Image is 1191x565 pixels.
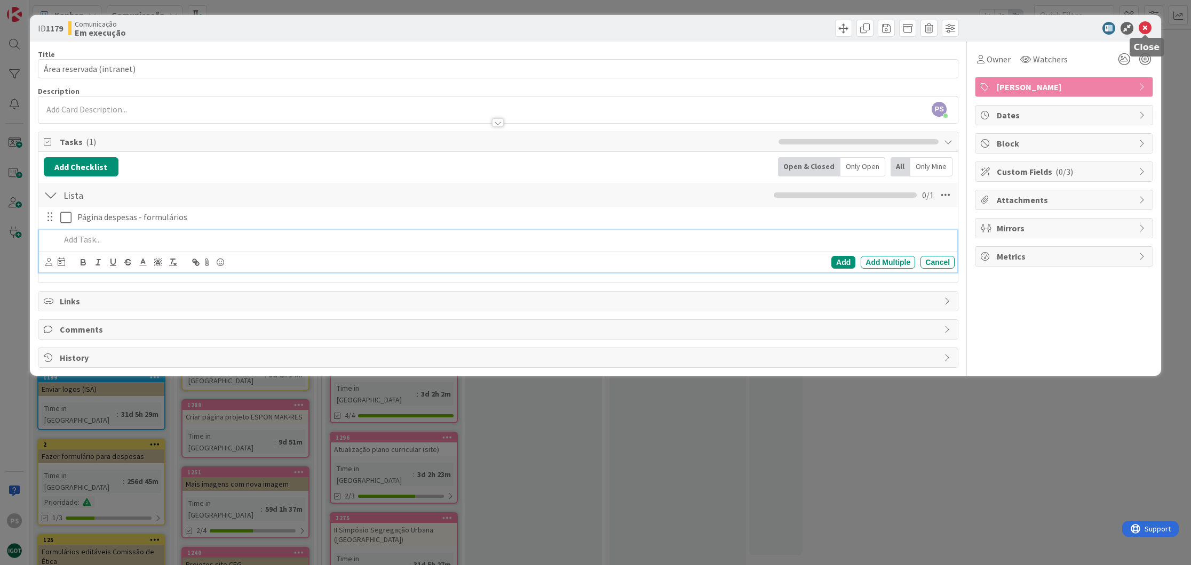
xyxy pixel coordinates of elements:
button: Add Checklist [44,157,118,176]
span: Dates [997,109,1133,122]
span: ( 0/3 ) [1055,166,1073,177]
div: Only Mine [910,157,952,176]
span: Comments [60,323,939,336]
label: Title [38,50,55,59]
div: Only Open [840,157,885,176]
div: Open & Closed [778,157,840,176]
span: ( 1 ) [86,136,96,147]
span: [PERSON_NAME] [997,80,1133,93]
span: Links [60,295,939,308]
p: Página despesas - formulários [77,211,950,223]
span: Attachments [997,193,1133,206]
h5: Close [1134,42,1160,52]
input: Add Checklist... [60,185,300,205]
b: Em execução [75,28,126,37]
input: type card name here... [38,59,958,78]
div: Add Multiple [861,256,915,269]
span: Metrics [997,250,1133,263]
span: ID [38,22,63,35]
div: All [891,157,910,176]
span: Support [22,2,49,14]
span: History [60,351,939,364]
span: Tasks [60,135,773,148]
span: Comunicação [75,20,126,28]
span: Custom Fields [997,165,1133,178]
b: 1179 [46,23,63,34]
span: Block [997,137,1133,150]
div: Add [831,256,855,269]
div: Cancel [920,256,955,269]
span: Description [38,86,80,96]
span: Watchers [1033,53,1068,66]
span: 0 / 1 [922,189,934,201]
span: Owner [987,53,1011,66]
span: Mirrors [997,222,1133,235]
span: PS [932,102,947,117]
